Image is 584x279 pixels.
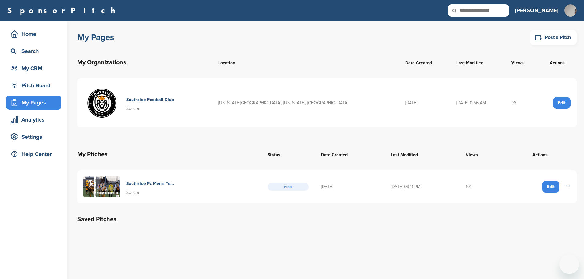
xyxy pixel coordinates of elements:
[515,6,558,15] h3: [PERSON_NAME]
[77,51,212,74] th: My Organizations
[6,78,61,92] a: Pitch Board
[9,114,61,125] div: Analytics
[6,27,61,41] a: Home
[6,147,61,161] a: Help Center
[559,254,579,274] iframe: Button to launch messaging window
[9,97,61,108] div: My Pages
[6,130,61,144] a: Settings
[126,190,139,195] span: Soccer
[9,149,61,160] div: Help Center
[6,96,61,110] a: My Pages
[450,51,505,74] th: Last Modified
[505,51,537,74] th: Views
[77,214,577,224] h2: Saved Pitches
[7,6,119,14] a: SponsorPitch
[126,180,174,187] h4: Southside Fc Men's Team
[268,183,308,191] span: Posted
[83,176,255,197] a: Untitled design (1) Southside Fc Men's Team Soccer
[77,143,261,165] th: My Pitches
[515,4,558,17] a: [PERSON_NAME]
[6,113,61,127] a: Analytics
[460,143,504,165] th: Views
[212,78,399,127] td: [US_STATE][GEOGRAPHIC_DATA], [US_STATE], [GEOGRAPHIC_DATA]
[83,85,206,121] a: Southside logo high res (2) Southside Football Club Soccer
[6,44,61,58] a: Search
[553,97,571,109] a: Edit
[9,46,61,57] div: Search
[83,176,120,197] img: Untitled design (1)
[537,51,577,74] th: Actions
[9,131,61,142] div: Settings
[126,96,174,103] h4: Southside Football Club
[542,181,559,193] a: Edit
[505,78,537,127] td: 96
[460,170,504,203] td: 101
[77,32,114,43] h1: My Pages
[399,51,450,74] th: Date Created
[6,61,61,75] a: My CRM
[315,143,385,165] th: Date Created
[530,30,577,45] a: Post a Pitch
[385,143,460,165] th: Last Modified
[385,170,460,203] td: [DATE] 03:11 PM
[315,170,385,203] td: [DATE]
[450,78,505,127] td: [DATE] 11:56 AM
[212,51,399,74] th: Location
[9,80,61,91] div: Pitch Board
[126,106,139,111] span: Soccer
[399,78,450,127] td: [DATE]
[9,63,61,74] div: My CRM
[83,85,120,121] img: Southside logo high res (2)
[503,143,577,165] th: Actions
[9,28,61,40] div: Home
[261,143,315,165] th: Status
